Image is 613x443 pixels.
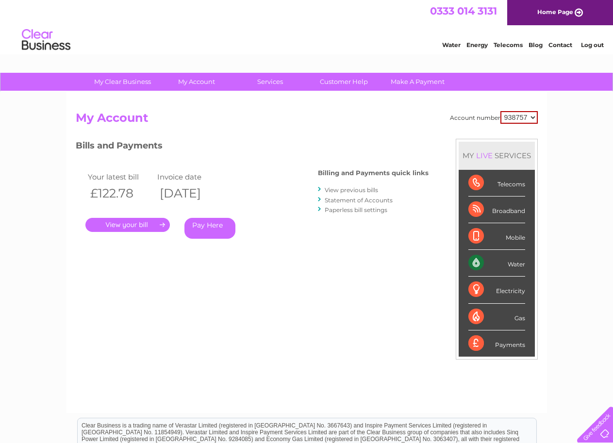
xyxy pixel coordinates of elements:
[325,186,378,194] a: View previous bills
[466,41,488,49] a: Energy
[156,73,236,91] a: My Account
[450,111,538,124] div: Account number
[318,169,429,177] h4: Billing and Payments quick links
[85,170,155,183] td: Your latest bill
[325,197,393,204] a: Statement of Accounts
[155,170,225,183] td: Invoice date
[494,41,523,49] a: Telecoms
[230,73,310,91] a: Services
[468,223,525,250] div: Mobile
[430,5,497,17] a: 0333 014 3131
[378,73,458,91] a: Make A Payment
[468,250,525,277] div: Water
[459,142,535,169] div: MY SERVICES
[468,304,525,330] div: Gas
[85,218,170,232] a: .
[442,41,461,49] a: Water
[304,73,384,91] a: Customer Help
[155,183,225,203] th: [DATE]
[581,41,604,49] a: Log out
[184,218,235,239] a: Pay Here
[325,206,387,213] a: Paperless bill settings
[76,111,538,130] h2: My Account
[78,5,536,47] div: Clear Business is a trading name of Verastar Limited (registered in [GEOGRAPHIC_DATA] No. 3667643...
[474,151,495,160] div: LIVE
[468,330,525,357] div: Payments
[85,183,155,203] th: £122.78
[468,197,525,223] div: Broadband
[21,25,71,55] img: logo.png
[468,277,525,303] div: Electricity
[529,41,543,49] a: Blog
[468,170,525,197] div: Telecoms
[76,139,429,156] h3: Bills and Payments
[83,73,163,91] a: My Clear Business
[548,41,572,49] a: Contact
